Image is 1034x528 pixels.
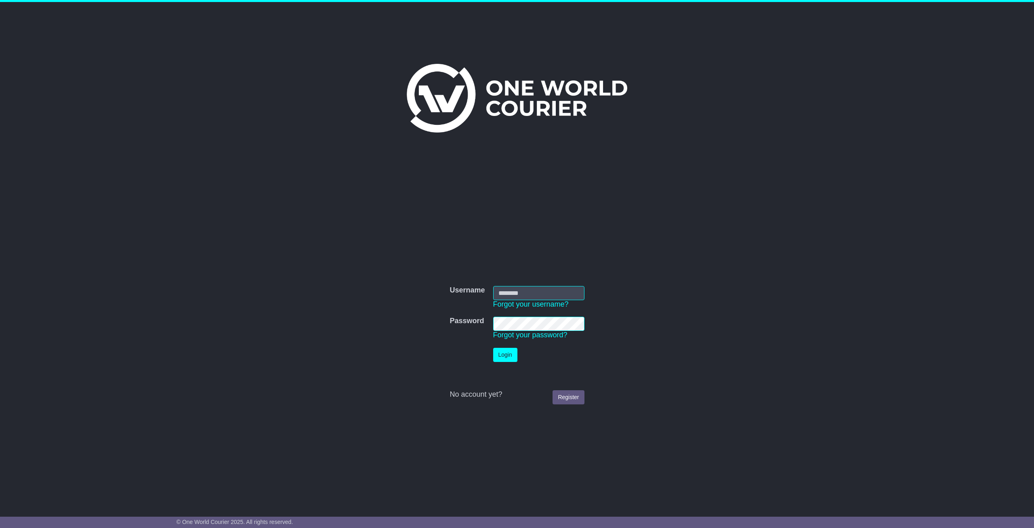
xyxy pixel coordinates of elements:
[450,317,484,326] label: Password
[407,64,627,133] img: One World
[493,331,567,339] a: Forgot your password?
[177,519,293,525] span: © One World Courier 2025. All rights reserved.
[450,390,584,399] div: No account yet?
[450,286,485,295] label: Username
[553,390,584,404] a: Register
[493,348,517,362] button: Login
[493,300,569,308] a: Forgot your username?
